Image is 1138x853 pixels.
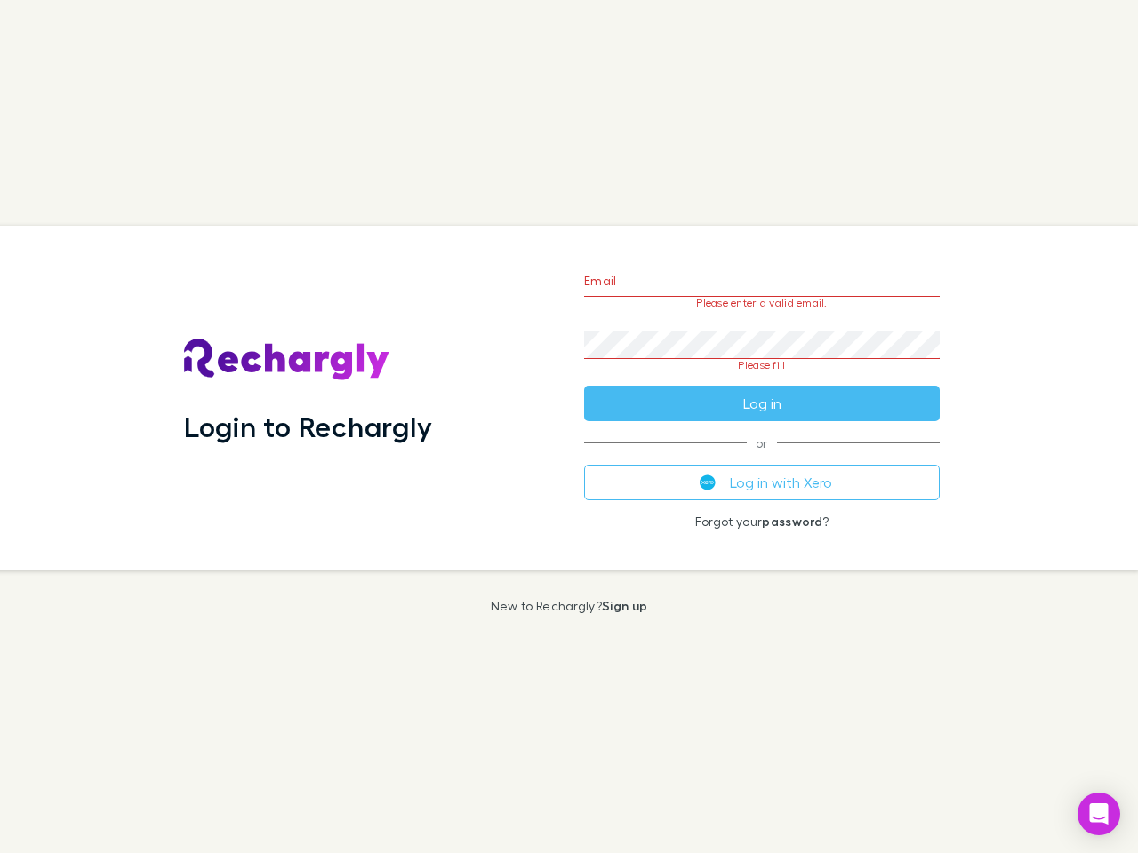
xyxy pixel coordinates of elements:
a: Sign up [602,598,647,613]
p: New to Rechargly? [491,599,648,613]
h1: Login to Rechargly [184,410,432,443]
div: Open Intercom Messenger [1078,793,1120,835]
img: Xero's logo [700,474,716,490]
button: Log in [584,386,940,421]
button: Log in with Xero [584,465,940,500]
img: Rechargly's Logo [184,339,390,381]
span: or [584,442,940,443]
p: Please enter a valid email. [584,297,940,309]
a: password [762,514,822,529]
p: Please fill [584,359,940,371]
p: Forgot your ? [584,514,940,529]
